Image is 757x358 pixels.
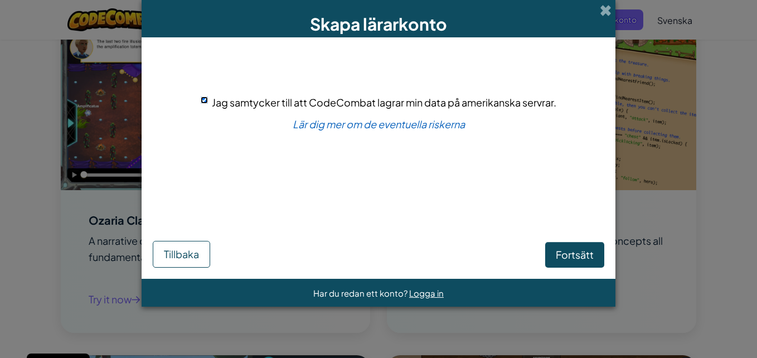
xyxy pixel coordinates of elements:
a: Lär dig mer om de eventuella riskerna [293,118,465,130]
span: Skapa lärarkonto [310,13,447,35]
span: Tillbaka [164,248,199,260]
button: Tillbaka [153,241,210,268]
span: Har du redan ett konto? [313,288,409,298]
span: Jag samtycker till att CodeCombat lagrar min data på amerikanska servrar. [212,96,556,109]
span: Fortsätt [556,248,594,261]
input: Jag samtycker till att CodeCombat lagrar min data på amerikanska servrar. [201,96,208,104]
button: Fortsätt [545,242,604,268]
a: Logga in [409,288,444,298]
